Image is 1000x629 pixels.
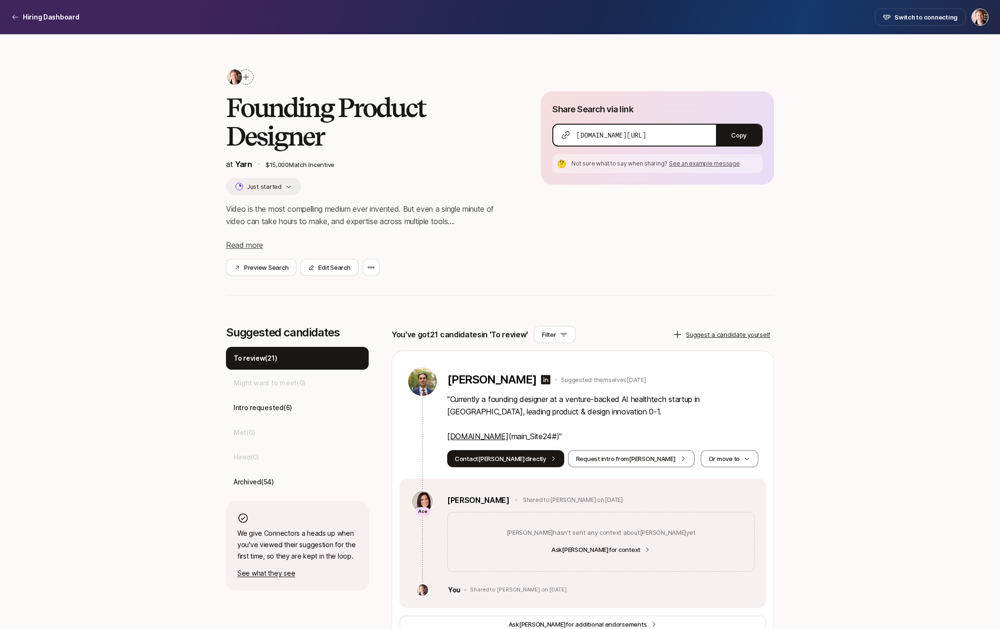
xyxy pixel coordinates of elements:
[226,178,301,195] button: Just started
[509,619,647,629] span: Ask for additional endorsements
[519,620,566,628] span: [PERSON_NAME]
[507,528,696,537] p: [PERSON_NAME] hasn't sent any context about [PERSON_NAME] yet
[408,367,437,396] img: 525327bb_ad75_46a9_b325_bb84208c9bc5.jpg
[234,377,305,389] p: Might want to meet ( 0 )
[971,9,989,26] button: Jasper Story
[448,584,461,596] p: You
[470,587,566,593] p: Shared to [PERSON_NAME] on [DATE]
[552,103,633,116] p: Share Search via link
[546,543,656,556] button: Ask[PERSON_NAME]for context
[972,9,988,25] img: Jasper Story
[392,328,528,341] p: You've got 21 candidates in 'To review'
[523,496,623,504] p: Shared to [PERSON_NAME] on [DATE]
[226,203,510,227] p: Video is the most compelling medium ever invented. But even a single minute of video can take hou...
[417,584,428,596] img: 8cb3e434_9646_4a7a_9a3b_672daafcbcea.jpg
[226,93,510,150] h2: Founding Product Designer
[418,508,427,516] p: Ace
[447,432,509,441] a: [DOMAIN_NAME]
[686,330,770,339] p: Suggest a candidate yourself
[226,158,252,170] p: at
[568,450,695,467] button: Request intro from[PERSON_NAME]
[226,326,369,339] p: Suggested candidates
[300,259,358,276] button: Edit Search
[234,353,277,364] p: To review ( 21 )
[23,11,79,23] p: Hiring Dashboard
[234,402,292,413] p: Intro requested ( 6 )
[447,494,510,506] a: [PERSON_NAME]
[226,259,296,276] button: Preview Search
[226,240,263,250] span: Read more
[561,375,646,384] p: Suggested themselves [DATE]
[447,450,564,467] button: Contact[PERSON_NAME]directly
[234,427,255,438] p: Met ( 0 )
[237,568,357,579] p: See what they see
[875,9,966,26] button: Switch to connecting
[556,158,568,169] div: 🤔
[235,159,252,169] a: Yarn
[534,326,575,343] button: Filter
[227,69,242,85] img: 8cb3e434_9646_4a7a_9a3b_672daafcbcea.jpg
[716,125,762,146] button: Copy
[571,159,759,168] p: Not sure what to say when sharing?
[447,393,758,442] p: " Currently a founding designer at a venture-backed AI healthtech startup in [GEOGRAPHIC_DATA], l...
[234,476,274,488] p: Archived ( 54 )
[669,160,740,167] span: See an example message
[894,12,958,22] span: Switch to connecting
[234,452,259,463] p: Hired ( 0 )
[237,528,357,562] p: We give Connectors a heads up when you've viewed their suggestion for the first time, so they are...
[576,130,646,140] span: [DOMAIN_NAME][URL]
[701,450,758,467] button: Or move to
[447,373,536,386] p: [PERSON_NAME]
[265,160,511,169] p: $15,000 Match Incentive
[412,491,433,512] img: 71d7b91d_d7cb_43b4_a7ea_a9b2f2cc6e03.jpg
